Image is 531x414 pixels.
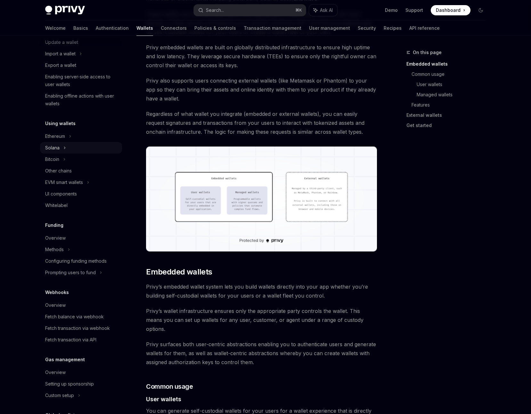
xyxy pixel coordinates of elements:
a: Welcome [45,20,66,36]
a: Common usage [412,69,491,79]
a: Embedded wallets [406,59,491,69]
a: Transaction management [244,20,301,36]
div: Ethereum [45,132,65,140]
img: dark logo [45,6,85,15]
button: Ask AI [309,4,337,16]
img: images/walletoverview.png [146,147,377,251]
a: Overview [40,367,122,378]
div: Overview [45,234,66,242]
a: Fetch transaction via API [40,334,122,346]
a: Security [358,20,376,36]
div: Export a wallet [45,61,76,69]
a: Support [405,7,423,13]
h5: Funding [45,221,63,229]
a: Wallets [136,20,153,36]
a: Policies & controls [194,20,236,36]
a: Fetch transaction via webhook [40,322,122,334]
a: Connectors [161,20,187,36]
span: Ask AI [320,7,333,13]
a: UI components [40,188,122,200]
a: Other chains [40,165,122,177]
span: Privy’s wallet infrastructure ensures only the appropriate party controls the wallet. This means ... [146,307,377,333]
div: Overview [45,369,66,376]
div: Enabling offline actions with user wallets [45,92,118,107]
div: Fetch transaction via webhook [45,324,110,332]
a: Get started [406,120,491,131]
div: Prompting users to fund [45,269,96,276]
h5: Gas management [45,356,85,363]
span: Privy’s embedded wallet system lets you build wallets directly into your app whether you’re build... [146,282,377,300]
a: Demo [385,7,398,13]
a: Fetch balance via webhook [40,311,122,322]
a: Managed wallets [417,90,491,100]
a: Setting up sponsorship [40,378,122,390]
h5: Webhooks [45,289,69,296]
a: Basics [73,20,88,36]
span: User wallets [146,395,181,403]
span: Dashboard [436,7,461,13]
div: Custom setup [45,392,74,399]
div: Search... [206,6,224,14]
a: Overview [40,232,122,244]
span: Embedded wallets [146,267,212,277]
div: Methods [45,246,64,253]
div: Overview [45,301,66,309]
div: Enabling server-side access to user wallets [45,73,118,88]
a: Features [412,100,491,110]
div: Bitcoin [45,155,59,163]
h5: Using wallets [45,120,76,127]
a: Authentication [96,20,129,36]
a: Enabling offline actions with user wallets [40,90,122,109]
div: Fetch balance via webhook [45,313,104,321]
span: Privy also supports users connecting external wallets (like Metamask or Phantom) to your app so t... [146,76,377,103]
div: Fetch transaction via API [45,336,96,344]
div: Other chains [45,167,72,175]
span: Regardless of what wallet you integrate (embedded or external wallets), you can easily request si... [146,109,377,136]
div: Setting up sponsorship [45,380,94,388]
span: Common usage [146,382,193,391]
div: Whitelabel [45,202,68,209]
a: External wallets [406,110,491,120]
a: Dashboard [431,5,470,15]
button: Search...⌘K [194,4,306,16]
a: User management [309,20,350,36]
a: Export a wallet [40,60,122,71]
a: Configuring funding methods [40,255,122,267]
span: ⌘ K [295,8,302,13]
button: Toggle dark mode [476,5,486,15]
div: Solana [45,144,60,152]
span: Privy surfaces both user-centric abstractions enabling you to authenticate users and generate wal... [146,340,377,367]
div: Import a wallet [45,50,76,58]
div: EVM smart wallets [45,179,83,186]
div: Configuring funding methods [45,257,107,265]
span: Privy embedded wallets are built on globally distributed infrastructure to ensure high uptime and... [146,43,377,70]
a: User wallets [417,79,491,90]
a: Recipes [384,20,402,36]
span: On this page [413,49,442,56]
div: UI components [45,190,77,198]
a: Whitelabel [40,200,122,211]
a: Enabling server-side access to user wallets [40,71,122,90]
a: API reference [409,20,440,36]
a: Overview [40,299,122,311]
